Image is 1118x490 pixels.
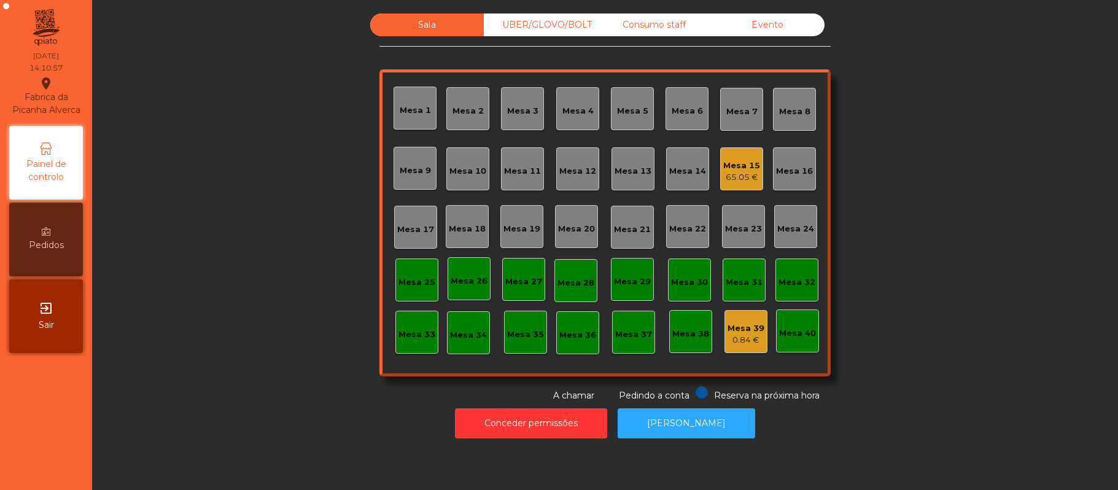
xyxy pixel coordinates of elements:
[39,319,54,332] span: Sair
[455,408,607,438] button: Conceder permissões
[779,327,816,340] div: Mesa 40
[728,322,764,335] div: Mesa 39
[559,329,596,341] div: Mesa 36
[777,223,814,235] div: Mesa 24
[10,76,82,117] div: Fabrica da Picanha Alverca
[450,329,487,341] div: Mesa 34
[505,276,542,288] div: Mesa 27
[723,171,760,184] div: 65.05 €
[672,105,703,117] div: Mesa 6
[31,6,61,49] img: qpiato
[451,275,487,287] div: Mesa 26
[398,276,435,289] div: Mesa 25
[619,390,689,401] span: Pedindo a conta
[507,329,544,341] div: Mesa 35
[669,165,706,177] div: Mesa 14
[504,165,541,177] div: Mesa 11
[558,223,595,235] div: Mesa 20
[614,224,651,236] div: Mesa 21
[617,105,648,117] div: Mesa 5
[597,14,711,36] div: Consumo staff
[449,223,486,235] div: Mesa 18
[507,105,538,117] div: Mesa 3
[672,328,709,340] div: Mesa 38
[723,160,760,172] div: Mesa 15
[452,105,484,117] div: Mesa 2
[776,165,813,177] div: Mesa 16
[669,223,706,235] div: Mesa 22
[29,63,63,74] div: 14:10:57
[400,165,431,177] div: Mesa 9
[400,104,431,117] div: Mesa 1
[557,277,594,289] div: Mesa 28
[397,224,434,236] div: Mesa 17
[503,223,540,235] div: Mesa 19
[398,329,435,341] div: Mesa 33
[728,334,764,346] div: 0.84 €
[449,165,486,177] div: Mesa 10
[559,165,596,177] div: Mesa 12
[553,390,594,401] span: A chamar
[484,14,597,36] div: UBER/GLOVO/BOLT
[725,223,762,235] div: Mesa 23
[39,301,53,316] i: exit_to_app
[370,14,484,36] div: Sala
[671,276,708,289] div: Mesa 30
[12,158,80,184] span: Painel de controlo
[29,239,64,252] span: Pedidos
[726,276,763,289] div: Mesa 31
[614,276,651,288] div: Mesa 29
[711,14,825,36] div: Evento
[714,390,820,401] span: Reserva na próxima hora
[33,50,59,61] div: [DATE]
[726,106,758,118] div: Mesa 7
[562,105,594,117] div: Mesa 4
[615,165,651,177] div: Mesa 13
[618,408,755,438] button: [PERSON_NAME]
[779,106,810,118] div: Mesa 8
[615,329,652,341] div: Mesa 37
[39,76,53,91] i: location_on
[778,276,815,289] div: Mesa 32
